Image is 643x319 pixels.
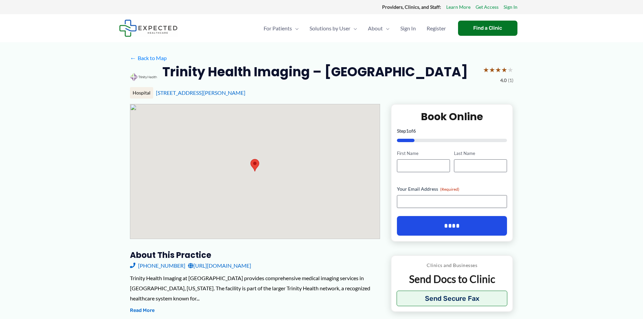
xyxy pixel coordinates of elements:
a: [STREET_ADDRESS][PERSON_NAME] [156,89,245,96]
a: Get Access [476,3,499,11]
span: Menu Toggle [350,17,357,40]
button: Read More [130,307,155,315]
a: [URL][DOMAIN_NAME] [188,261,251,271]
a: Solutions by UserMenu Toggle [304,17,363,40]
span: 1 [406,128,409,134]
a: Learn More [446,3,471,11]
div: Hospital [130,87,153,99]
span: ★ [501,63,507,76]
label: Last Name [454,150,507,157]
img: Expected Healthcare Logo - side, dark font, small [119,20,178,37]
a: For PatientsMenu Toggle [258,17,304,40]
strong: Providers, Clinics, and Staff: [382,4,441,10]
h2: Trinity Health Imaging – [GEOGRAPHIC_DATA] [162,63,468,80]
span: Menu Toggle [383,17,390,40]
div: Trinity Health Imaging at [GEOGRAPHIC_DATA] provides comprehensive medical imaging services in [G... [130,273,380,303]
span: Register [427,17,446,40]
span: 6 [413,128,416,134]
span: ★ [489,63,495,76]
span: Solutions by User [310,17,350,40]
span: ★ [507,63,513,76]
a: Sign In [395,17,421,40]
span: ★ [495,63,501,76]
p: Clinics and Businesses [397,261,508,270]
span: (Required) [440,187,459,192]
a: Register [421,17,451,40]
span: ★ [483,63,489,76]
h2: Book Online [397,110,507,123]
a: ←Back to Map [130,53,167,63]
span: 4.0 [500,76,507,85]
nav: Primary Site Navigation [258,17,451,40]
a: Find a Clinic [458,21,517,36]
span: For Patients [264,17,292,40]
span: About [368,17,383,40]
h3: About this practice [130,250,380,260]
p: Send Docs to Clinic [397,272,508,286]
button: Send Secure Fax [397,291,508,306]
span: Sign In [400,17,416,40]
p: Step of [397,129,507,133]
span: (1) [508,76,513,85]
label: Your Email Address [397,186,507,192]
a: Sign In [504,3,517,11]
a: AboutMenu Toggle [363,17,395,40]
a: [PHONE_NUMBER] [130,261,185,271]
label: First Name [397,150,450,157]
span: ← [130,55,136,61]
span: Menu Toggle [292,17,299,40]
